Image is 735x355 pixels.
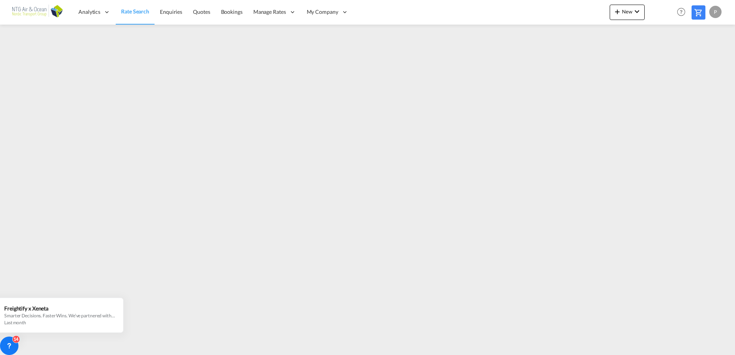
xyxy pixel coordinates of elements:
[675,5,688,18] span: Help
[160,8,182,15] span: Enquiries
[610,5,645,20] button: icon-plus 400-fgNewicon-chevron-down
[613,7,622,16] md-icon: icon-plus 400-fg
[632,7,642,16] md-icon: icon-chevron-down
[221,8,243,15] span: Bookings
[613,8,642,15] span: New
[307,8,338,16] span: My Company
[253,8,286,16] span: Manage Rates
[12,3,63,21] img: af31b1c0b01f11ecbc353f8e72265e29.png
[193,8,210,15] span: Quotes
[121,8,149,15] span: Rate Search
[709,6,722,18] div: P
[675,5,692,19] div: Help
[78,8,100,16] span: Analytics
